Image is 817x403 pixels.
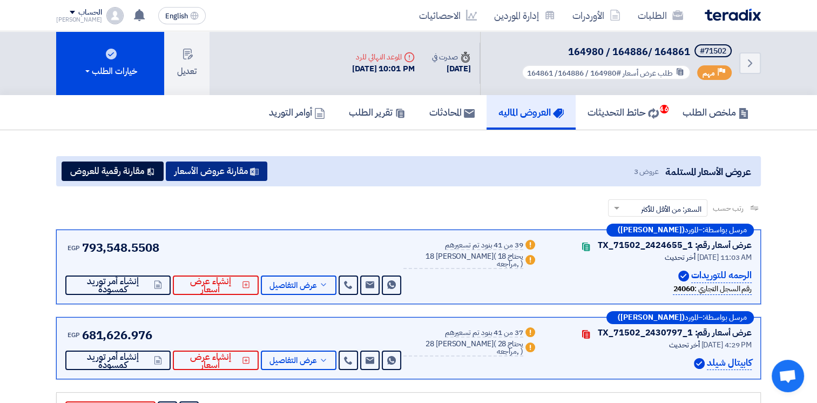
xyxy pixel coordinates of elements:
[498,106,564,118] h5: العروض الماليه
[74,277,152,293] span: إنشاء أمر توريد كمسودة
[67,330,80,340] span: EGP
[521,346,523,357] span: )
[337,95,417,130] a: تقرير الطلب
[673,283,752,295] div: رقم السجل التجاري :
[67,243,80,253] span: EGP
[701,339,752,351] span: [DATE] 4:29 PM
[349,106,406,118] h5: تقرير الطلب
[487,95,576,130] a: العروض الماليه
[633,166,658,177] span: عروض 3
[432,51,471,63] div: صدرت في
[181,353,240,369] span: إنشاء عرض أسعار
[74,353,152,369] span: إنشاء أمر توريد كمسودة
[703,314,747,321] span: مرسل بواسطة:
[65,276,171,295] button: إنشاء أمر توريد كمسودة
[417,95,487,130] a: المحادثات
[705,9,761,21] img: Teradix logo
[618,226,685,234] b: ([PERSON_NAME])
[673,283,694,294] b: 24060
[496,338,523,357] span: 28 يحتاج مراجعه,
[485,3,564,28] a: إدارة الموردين
[564,3,629,28] a: الأوردرات
[56,17,102,23] div: [PERSON_NAME]
[707,356,752,371] p: كابيتال شيلد
[173,351,258,370] button: إنشاء عرض أسعار
[352,51,415,63] div: الموعد النهائي للرد
[352,63,415,75] div: [DATE] 10:01 PM
[772,360,804,392] div: Open chat
[664,252,695,263] span: أخر تحديث
[691,268,752,283] p: الرحمه للتوريدات
[685,226,698,234] span: المورد
[694,358,705,369] img: Verified Account
[623,68,673,79] span: طلب عرض أسعار
[82,326,152,344] span: 681,626.976
[606,224,754,237] div: –
[685,314,698,321] span: المورد
[660,105,669,113] span: 46
[269,106,325,118] h5: أوامر التوريد
[257,95,337,130] a: أوامر التوريد
[403,340,523,357] div: 28 [PERSON_NAME]
[598,326,752,339] div: عرض أسعار رقم: TX_71502_2430797_1
[568,44,690,59] span: 164980 / 164886/ 164861
[519,44,734,59] h5: 164980 / 164886/ 164861
[588,106,659,118] h5: حائط التحديثات
[106,7,124,24] img: profile_test.png
[445,241,523,250] div: 39 من 41 بنود تم تسعيرهم
[703,68,715,78] span: مهم
[703,226,747,234] span: مرسل بواسطة:
[78,8,102,17] div: الحساب
[669,339,699,351] span: أخر تحديث
[403,253,523,269] div: 18 [PERSON_NAME]
[671,95,761,130] a: ملخص الطلب
[269,357,317,365] span: عرض التفاصيل
[410,3,485,28] a: الاحصائيات
[527,68,621,79] span: #164980 / 164886/ 164861
[158,7,206,24] button: English
[261,351,337,370] button: عرض التفاصيل
[683,106,749,118] h5: ملخص الطلب
[700,48,726,55] div: #71502
[494,251,496,262] span: (
[496,251,523,270] span: 18 يحتاج مراجعه,
[665,164,751,179] span: عروض الأسعار المستلمة
[606,311,754,324] div: –
[269,281,317,290] span: عرض التفاصيل
[576,95,671,130] a: حائط التحديثات46
[56,31,164,95] button: خيارات الطلب
[598,239,752,252] div: عرض أسعار رقم: TX_71502_2424655_1
[678,271,689,281] img: Verified Account
[713,203,744,214] span: رتب حسب
[641,204,701,215] span: السعر: من الأقل للأكثر
[164,31,210,95] button: تعديل
[429,106,475,118] h5: المحادثات
[65,351,171,370] button: إنشاء أمر توريد كمسودة
[62,162,164,181] button: مقارنة رقمية للعروض
[261,276,337,295] button: عرض التفاصيل
[494,338,496,350] span: (
[166,162,267,181] button: مقارنة عروض الأسعار
[697,252,752,263] span: [DATE] 11:03 AM
[445,329,523,338] div: 37 من 41 بنود تم تسعيرهم
[618,314,685,321] b: ([PERSON_NAME])
[629,3,692,28] a: الطلبات
[432,63,471,75] div: [DATE]
[165,12,188,20] span: English
[173,276,258,295] button: إنشاء عرض أسعار
[521,258,523,270] span: )
[181,277,240,293] span: إنشاء عرض أسعار
[83,65,137,78] div: خيارات الطلب
[82,239,159,257] span: 793,548.5508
